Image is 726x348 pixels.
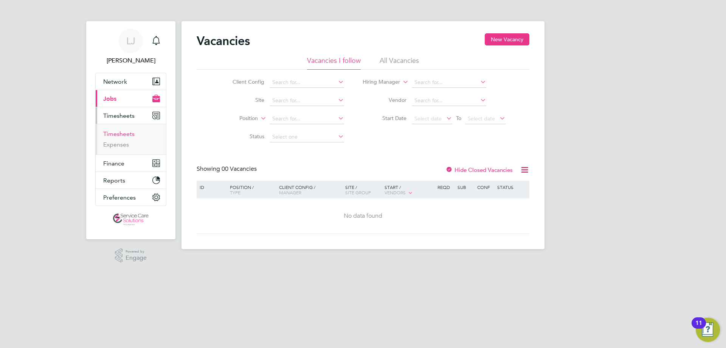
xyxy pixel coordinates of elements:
[197,165,258,173] div: Showing
[468,115,495,122] span: Select date
[103,78,127,85] span: Network
[224,181,277,199] div: Position /
[95,214,166,226] a: Go to home page
[270,114,344,124] input: Search for...
[230,189,240,195] span: Type
[103,160,124,167] span: Finance
[95,29,166,65] a: LJ[PERSON_NAME]
[454,113,464,123] span: To
[270,77,344,88] input: Search for...
[495,181,528,194] div: Status
[126,248,147,255] span: Powered by
[96,107,166,124] button: Timesheets
[456,181,475,194] div: Sub
[221,78,264,85] label: Client Config
[277,181,343,199] div: Client Config /
[103,130,135,137] a: Timesheets
[214,115,258,122] label: Position
[270,95,344,106] input: Search for...
[95,56,166,65] span: Lucy Jolley
[380,56,419,70] li: All Vacancies
[363,97,406,103] label: Vendor
[96,172,166,189] button: Reports
[198,212,528,220] div: No data found
[279,189,301,195] span: Manager
[126,36,135,46] span: LJ
[113,214,149,226] img: servicecare-logo-retina.png
[412,77,486,88] input: Search for...
[445,166,513,173] label: Hide Closed Vacancies
[383,181,436,200] div: Start /
[343,181,383,199] div: Site /
[96,189,166,206] button: Preferences
[436,181,455,194] div: Reqd
[103,177,125,184] span: Reports
[96,73,166,90] button: Network
[695,323,702,333] div: 11
[385,189,406,195] span: Vendors
[221,97,264,103] label: Site
[696,318,720,342] button: Open Resource Center, 11 new notifications
[221,133,264,140] label: Status
[475,181,495,194] div: Conf
[363,115,406,122] label: Start Date
[198,181,224,194] div: ID
[345,189,371,195] span: Site Group
[115,248,147,263] a: Powered byEngage
[103,112,135,119] span: Timesheets
[197,33,250,48] h2: Vacancies
[96,124,166,154] div: Timesheets
[222,165,257,173] span: 00 Vacancies
[270,132,344,142] input: Select one
[86,21,175,239] nav: Main navigation
[307,56,361,70] li: Vacancies I follow
[412,95,486,106] input: Search for...
[103,141,129,148] a: Expenses
[357,78,400,86] label: Hiring Manager
[126,255,147,261] span: Engage
[103,95,116,102] span: Jobs
[485,33,529,45] button: New Vacancy
[103,194,136,201] span: Preferences
[96,155,166,172] button: Finance
[96,90,166,107] button: Jobs
[414,115,442,122] span: Select date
